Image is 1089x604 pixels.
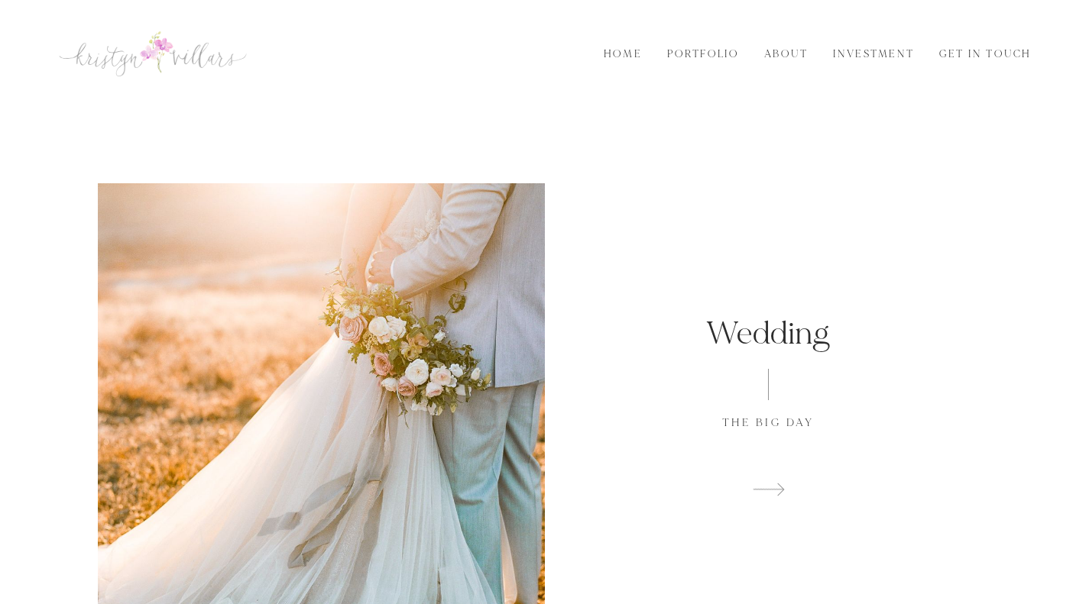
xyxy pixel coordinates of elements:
img: Kristyn Villars | San Luis Obispo Wedding Photographer [57,29,248,78]
a: Portfolio [659,46,747,63]
h1: Wedding [591,314,946,354]
a: About [755,46,816,63]
a: Investment [825,46,923,63]
a: Get in Touch [931,46,1041,63]
a: Home [595,46,651,63]
p: The Big Day [591,415,946,431]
